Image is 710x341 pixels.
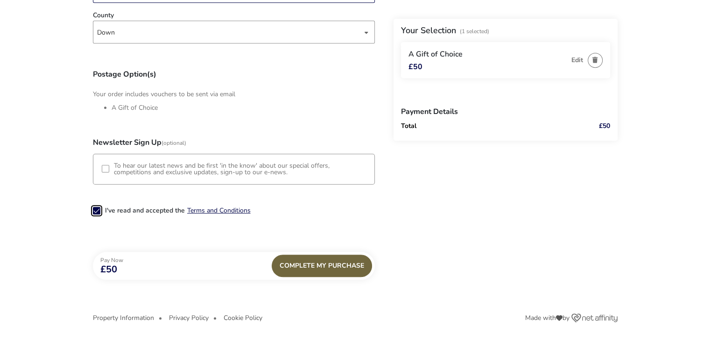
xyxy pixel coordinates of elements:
[93,12,114,19] label: County
[100,257,123,263] p: Pay Now
[401,25,456,36] h2: Your Selection
[224,314,262,321] button: Cookie Policy
[97,21,362,44] div: Down
[93,314,154,321] button: Property Information
[525,315,569,321] span: Made with by
[408,49,463,59] span: A Gift of Choice
[93,207,101,215] p-checkbox: 3-term_condi
[114,163,366,176] label: To hear our latest news and be first 'in the know' about our special offers, competitions and exc...
[187,207,251,214] button: Terms and Conditions
[280,262,364,269] span: Complete My Purchase
[401,100,610,123] h3: Payment Details
[364,23,369,42] div: dropdown trigger
[401,123,568,129] p: Total
[599,121,610,130] naf-get-fp-price: £50
[93,71,375,89] h2: Postage Option(s)
[169,314,209,321] button: Privacy Policy
[408,63,422,71] span: £50
[93,89,375,103] p: Your order includes vouchers to be sent via email
[272,255,372,277] div: Complete My Purchase
[105,207,185,214] label: I've read and accepted the
[100,265,123,274] span: £50
[571,57,583,64] button: Edit
[162,139,186,147] span: (Optional)
[460,28,489,35] span: (1 Selected)
[93,131,375,154] h3: Newsletter Sign Up
[93,28,375,37] p-dropdown: County
[112,103,375,113] li: A Gift of Choice
[97,21,362,43] span: [object Object]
